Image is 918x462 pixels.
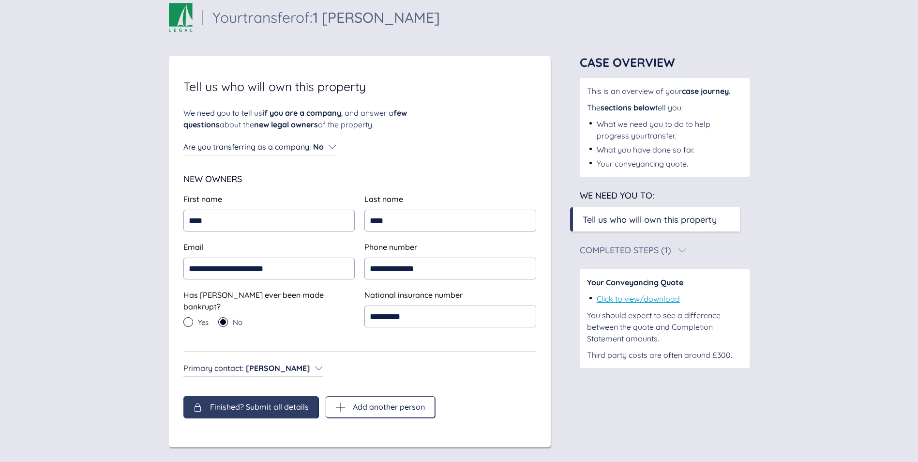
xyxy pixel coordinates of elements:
[580,55,675,70] span: Case Overview
[183,194,222,204] span: First name
[233,319,242,326] span: No
[587,102,742,113] div: The tell you:
[597,144,694,155] div: What you have done so far.
[183,363,243,373] span: Primary contact :
[183,242,204,252] span: Email
[212,10,440,25] div: Your transfer of:
[364,194,403,204] span: Last name
[353,402,425,411] span: Add another person
[580,190,654,201] span: We need you to:
[597,158,688,169] div: Your conveyancing quote.
[183,80,366,92] span: Tell us who will own this property
[587,309,742,344] div: You should expect to see a difference between the quote and Completion Statement amounts.
[587,277,683,287] span: Your Conveyancing Quote
[198,319,209,326] span: Yes
[246,363,310,373] span: [PERSON_NAME]
[587,349,742,361] div: Third party costs are often around £300.
[183,290,324,311] span: Has [PERSON_NAME] ever been made bankrupt?
[183,173,242,185] span: New Owners
[597,294,680,304] a: Click to view/download
[313,142,324,152] span: No
[254,120,318,129] span: new legal owners
[597,118,742,141] div: What we need you to do to help progress your transfer .
[183,107,450,130] div: We need you to tell us , and answer a about the of the property.
[313,8,440,27] span: 1 [PERSON_NAME]
[587,85,742,97] div: This is an overview of your .
[682,86,729,96] span: case journey
[580,246,671,255] div: Completed Steps (1)
[210,402,309,411] span: Finished? Submit all details
[183,142,311,152] span: Are you transferring as a company :
[364,242,417,252] span: Phone number
[583,213,717,226] div: Tell us who will own this property
[262,108,341,118] span: if you are a company
[601,103,655,112] span: sections below
[364,290,463,300] span: National insurance number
